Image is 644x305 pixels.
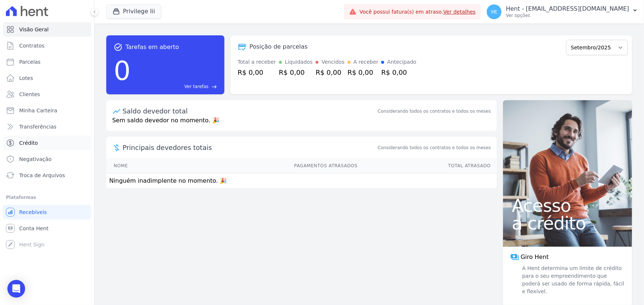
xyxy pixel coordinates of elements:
p: Ver opções [506,13,629,18]
th: Nome [106,158,176,173]
a: Lotes [3,71,91,85]
span: Ver tarefas [185,83,209,90]
a: Parcelas [3,55,91,69]
div: Plataformas [6,193,88,202]
div: 0 [114,52,131,90]
div: Open Intercom Messenger [7,280,25,298]
div: R$ 0,00 [348,67,379,77]
span: Visão Geral [19,26,49,33]
a: Crédito [3,136,91,150]
span: Transferências [19,123,56,130]
span: Clientes [19,91,40,98]
a: Negativação [3,152,91,166]
span: Considerando todos os contratos e todos os meses [378,144,491,151]
span: Principais devedores totais [123,143,376,152]
span: Parcelas [19,58,41,66]
a: Conta Hent [3,221,91,236]
td: Ninguém inadimplente no momento. 🎉 [106,173,497,189]
a: Ver tarefas east [134,83,217,90]
div: Vencidos [321,58,344,66]
span: Troca de Arquivos [19,172,65,179]
div: Total a receber [238,58,276,66]
div: A receber [354,58,379,66]
span: east [211,84,217,90]
button: Ht Hent - [EMAIL_ADDRESS][DOMAIN_NAME] Ver opções [481,1,644,22]
div: R$ 0,00 [279,67,313,77]
span: Ht [491,9,497,14]
a: Troca de Arquivos [3,168,91,183]
a: Transferências [3,119,91,134]
a: Recebíveis [3,205,91,220]
th: Pagamentos Atrasados [176,158,358,173]
span: Recebíveis [19,208,47,216]
a: Visão Geral [3,22,91,37]
p: Sem saldo devedor no momento. 🎉 [106,116,497,131]
a: Ver detalhes [443,9,476,15]
span: Crédito [19,139,38,147]
div: Antecipado [387,58,416,66]
span: A Hent determina um limite de crédito para o seu empreendimento que poderá ser usado de forma ráp... [521,264,625,295]
span: Giro Hent [521,253,549,262]
a: Clientes [3,87,91,102]
a: Contratos [3,38,91,53]
span: Você possui fatura(s) em atraso. [359,8,476,16]
span: Conta Hent [19,225,48,232]
span: Minha Carteira [19,107,57,114]
div: R$ 0,00 [316,67,344,77]
span: Negativação [19,155,52,163]
button: Privilege Iii [106,4,161,18]
span: task_alt [114,43,123,52]
div: Posição de parcelas [249,42,308,51]
th: Total Atrasado [358,158,497,173]
div: Considerando todos os contratos e todos os meses [378,108,491,115]
span: Contratos [19,42,44,49]
div: Liquidados [285,58,313,66]
span: Tarefas em aberto [125,43,179,52]
div: R$ 0,00 [381,67,416,77]
span: Lotes [19,74,33,82]
p: Hent - [EMAIL_ADDRESS][DOMAIN_NAME] [506,5,629,13]
a: Minha Carteira [3,103,91,118]
div: Saldo devedor total [123,106,376,116]
div: R$ 0,00 [238,67,276,77]
span: Acesso [512,197,623,214]
span: a crédito [512,214,623,232]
